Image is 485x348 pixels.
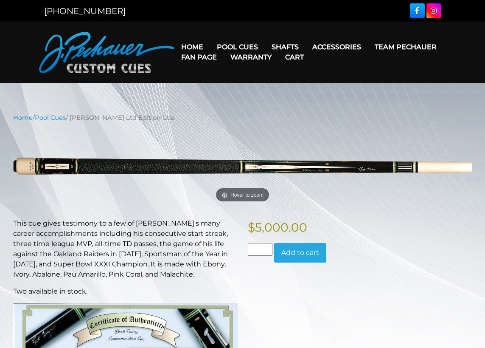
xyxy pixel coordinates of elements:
[174,46,224,68] a: Fan Page
[13,129,472,205] a: Hover to zoom
[210,36,265,58] a: Pool Cues
[278,46,311,68] a: Cart
[248,220,255,235] span: $
[274,243,326,263] button: Add to cart
[39,32,175,73] img: Pechauer Custom Cues
[13,218,238,280] p: This cue gives testimony to a few of [PERSON_NAME]'s many career accomplishments including his co...
[44,6,126,16] a: [PHONE_NUMBER]
[174,36,210,58] a: Home
[368,36,443,58] a: Team Pechauer
[35,114,66,122] a: Pool Cues
[265,36,306,58] a: Shafts
[13,286,238,297] p: Two available in stock.
[13,129,472,205] img: favre-resized.png
[224,46,278,68] a: Warranty
[306,36,368,58] a: Accessories
[248,220,307,235] bdi: 5,000.00
[13,114,33,122] a: Home
[13,113,472,122] nav: Breadcrumb
[248,243,272,256] input: Product quantity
